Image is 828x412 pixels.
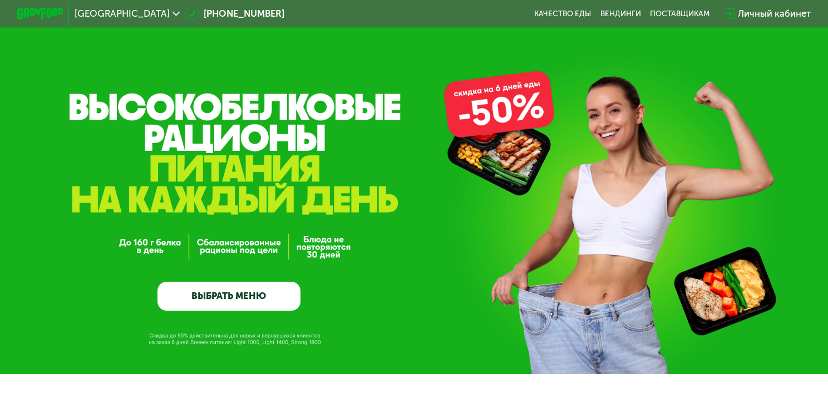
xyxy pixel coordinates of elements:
[600,9,641,18] a: Вендинги
[185,7,284,21] a: [PHONE_NUMBER]
[738,7,811,21] div: Личный кабинет
[534,9,591,18] a: Качество еды
[157,282,300,311] a: ВЫБРАТЬ МЕНЮ
[650,9,709,18] div: поставщикам
[75,9,170,18] span: [GEOGRAPHIC_DATA]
